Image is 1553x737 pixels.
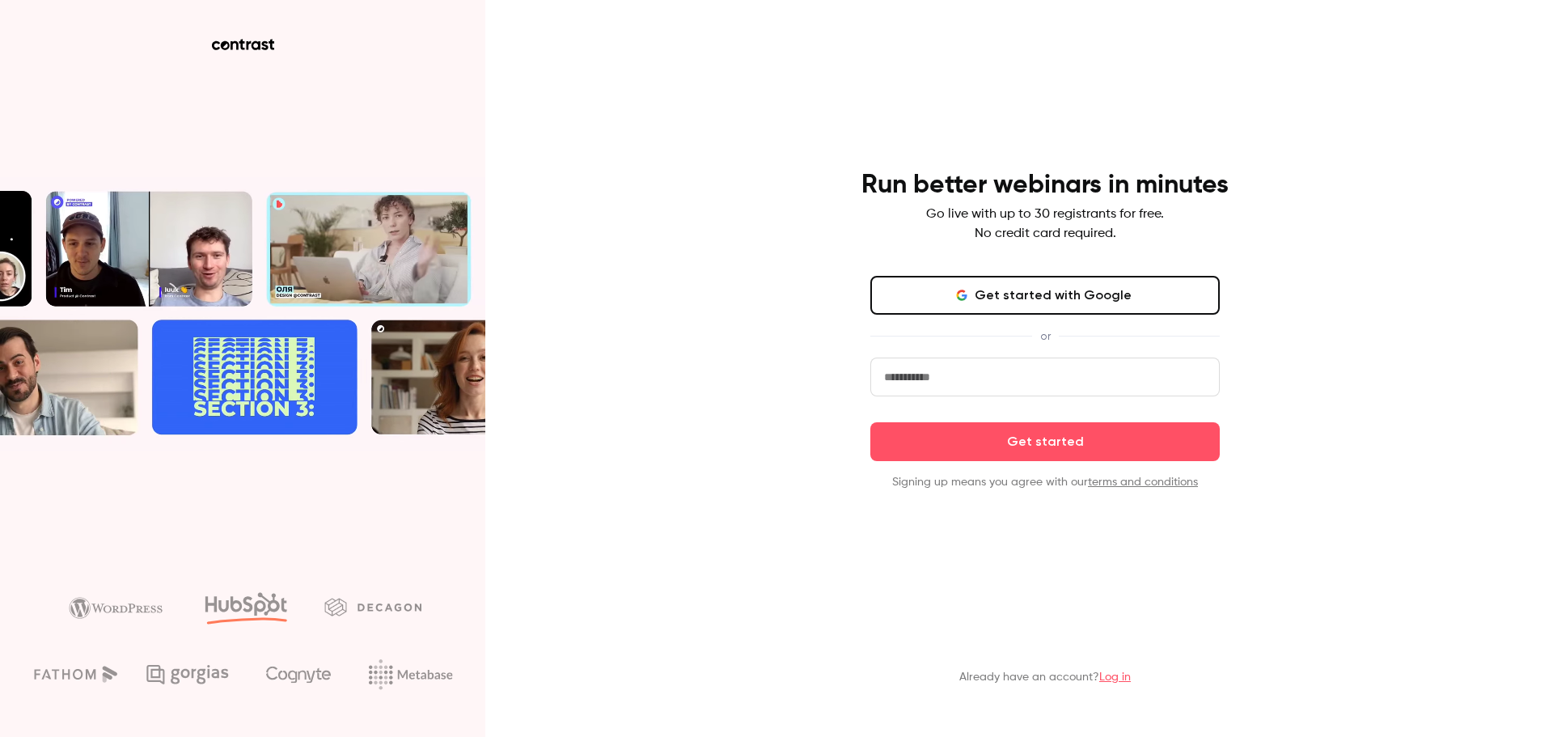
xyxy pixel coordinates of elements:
p: Go live with up to 30 registrants for free. No credit card required. [926,205,1164,244]
a: terms and conditions [1088,477,1198,488]
h4: Run better webinars in minutes [861,169,1229,201]
button: Get started with Google [870,276,1220,315]
a: Log in [1099,671,1131,683]
button: Get started [870,422,1220,461]
span: or [1032,328,1059,345]
p: Signing up means you agree with our [870,474,1220,490]
img: decagon [324,598,421,616]
p: Already have an account? [959,669,1131,685]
